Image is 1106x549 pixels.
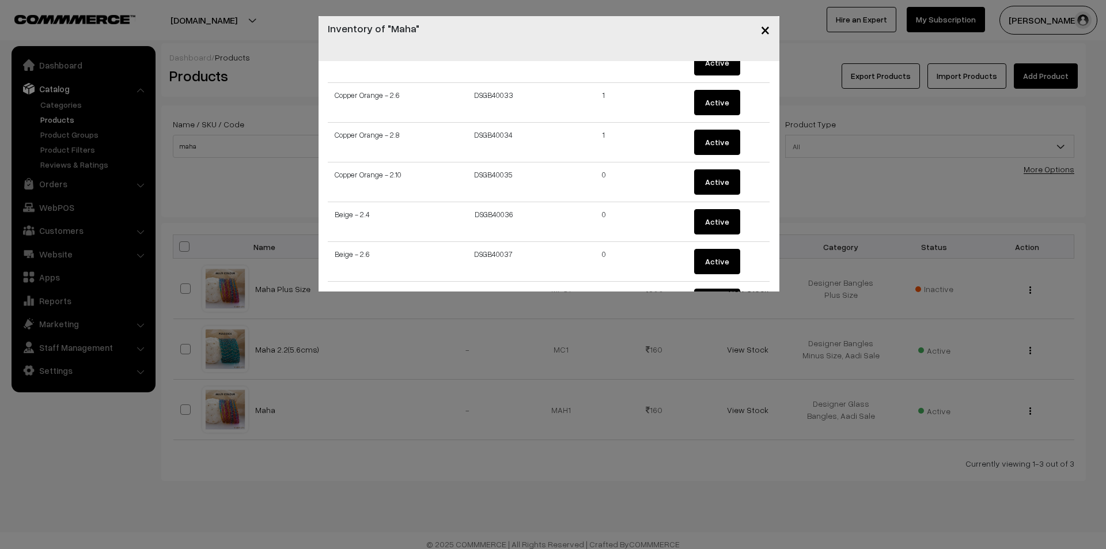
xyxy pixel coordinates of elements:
td: 0 [549,162,660,202]
td: Beige - 2.4 [328,202,438,242]
td: 1 [549,123,660,162]
td: DSGB40038 [438,282,549,321]
button: Active [694,50,740,75]
td: 0 [549,43,660,83]
button: Active [694,249,740,274]
td: DSGB40032 [438,43,549,83]
button: Active [694,90,740,115]
td: Beige - 2.8 [328,282,438,321]
td: 1 [549,83,660,123]
td: Copper Orange - 2.8 [328,123,438,162]
button: Active [694,289,740,314]
td: Beige - 2.6 [328,242,438,282]
td: Copper Orange - 2.10 [328,162,438,202]
span: × [760,18,770,40]
td: DSGB40037 [438,242,549,282]
td: Copper Orange - 2.4 [328,43,438,83]
td: DSGB40036 [438,202,549,242]
h4: Inventory of "Maha" [328,21,419,36]
td: DSGB40035 [438,162,549,202]
button: Active [694,130,740,155]
td: 4 [549,282,660,321]
td: 0 [549,202,660,242]
td: DSGB40033 [438,83,549,123]
td: Copper Orange - 2.6 [328,83,438,123]
button: Active [694,209,740,234]
td: DSGB40034 [438,123,549,162]
button: Active [694,169,740,195]
td: 0 [549,242,660,282]
button: Close [751,12,779,47]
